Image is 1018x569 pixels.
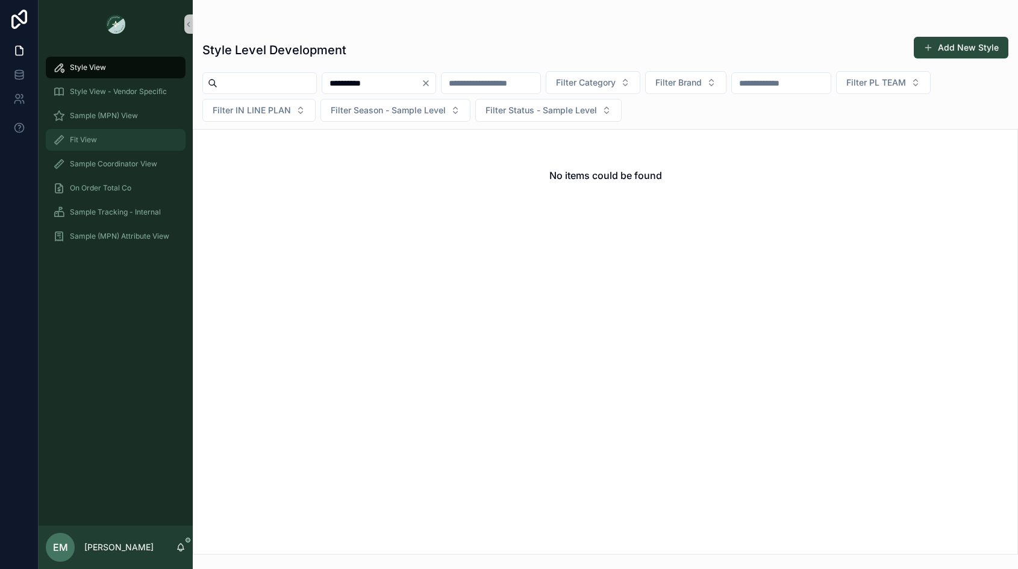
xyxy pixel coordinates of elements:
span: Sample Tracking - Internal [70,207,161,217]
span: Filter Category [556,77,616,89]
button: Select Button [836,71,931,94]
span: Style View - Vendor Specific [70,87,167,96]
button: Select Button [320,99,470,122]
div: scrollable content [39,48,193,263]
span: On Order Total Co [70,183,131,193]
button: Add New Style [914,37,1008,58]
button: Clear [421,78,436,88]
span: Filter Season - Sample Level [331,104,446,116]
span: Fit View [70,135,97,145]
p: [PERSON_NAME] [84,541,154,553]
button: Select Button [475,99,622,122]
button: Select Button [202,99,316,122]
a: On Order Total Co [46,177,186,199]
span: Filter PL TEAM [846,77,906,89]
a: Style View [46,57,186,78]
a: Sample Coordinator View [46,153,186,175]
a: Sample (MPN) Attribute View [46,225,186,247]
img: App logo [106,14,125,34]
a: Fit View [46,129,186,151]
h2: No items could be found [549,168,662,183]
a: Style View - Vendor Specific [46,81,186,102]
a: Sample (MPN) View [46,105,186,127]
span: EM [53,540,68,555]
h1: Style Level Development [202,42,346,58]
span: Style View [70,63,106,72]
span: Sample (MPN) Attribute View [70,231,169,241]
button: Select Button [645,71,726,94]
a: Sample Tracking - Internal [46,201,186,223]
span: Filter Brand [655,77,702,89]
span: Filter Status - Sample Level [486,104,597,116]
button: Select Button [546,71,640,94]
span: Filter IN LINE PLAN [213,104,291,116]
span: Sample (MPN) View [70,111,138,121]
span: Sample Coordinator View [70,159,157,169]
